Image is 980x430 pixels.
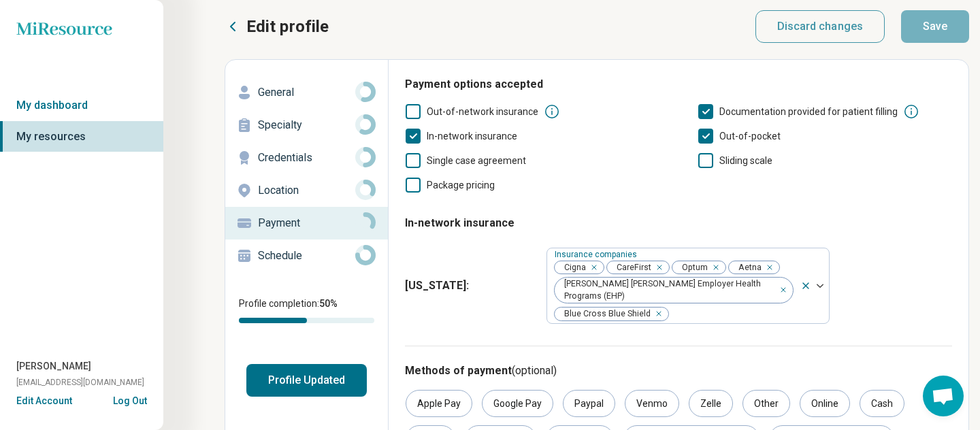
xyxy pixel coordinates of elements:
span: [PERSON_NAME] [16,359,91,374]
label: Insurance companies [555,250,640,259]
span: Sliding scale [719,155,772,166]
a: General [225,76,388,109]
p: Payment [258,215,355,231]
span: (optional) [512,364,557,377]
div: Other [742,390,790,417]
h3: Methods of payment [405,363,952,379]
span: CareFirst [607,261,655,274]
p: Schedule [258,248,355,264]
button: Save [901,10,969,43]
a: Location [225,174,388,207]
a: Payment [225,207,388,239]
div: Apple Pay [406,390,472,417]
span: [PERSON_NAME] [PERSON_NAME] Employer Health Programs (EHP) [555,278,780,303]
div: Online [800,390,850,417]
span: Out-of-network insurance [427,106,538,117]
button: Edit profile [225,16,329,37]
span: [EMAIL_ADDRESS][DOMAIN_NAME] [16,376,144,388]
span: In-network insurance [427,131,517,142]
span: Cigna [555,261,590,274]
div: Paypal [563,390,615,417]
span: 50 % [319,298,338,309]
legend: In-network insurance [405,204,514,242]
p: Specialty [258,117,355,133]
div: Zelle [689,390,733,417]
span: Single case agreement [427,155,526,166]
div: Google Pay [482,390,553,417]
button: Edit Account [16,394,72,408]
div: Cash [860,390,904,417]
a: Credentials [225,142,388,174]
a: Schedule [225,239,388,272]
span: Optum [672,261,712,274]
a: Specialty [225,109,388,142]
span: Blue Cross Blue Shield [555,308,655,320]
span: Out-of-pocket [719,131,781,142]
button: Discard changes [755,10,885,43]
div: Profile completion: [225,288,388,331]
p: General [258,84,355,101]
p: Edit profile [246,16,329,37]
span: Package pricing [427,180,495,191]
span: [US_STATE] : [405,278,536,294]
button: Profile Updated [246,364,367,397]
button: Log Out [113,394,147,405]
span: Aetna [729,261,766,274]
div: Profile completion [239,318,374,323]
span: Documentation provided for patient filling [719,106,898,117]
p: Location [258,182,355,199]
p: Credentials [258,150,355,166]
div: Open chat [923,376,964,416]
div: Venmo [625,390,679,417]
h3: Payment options accepted [405,76,952,93]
